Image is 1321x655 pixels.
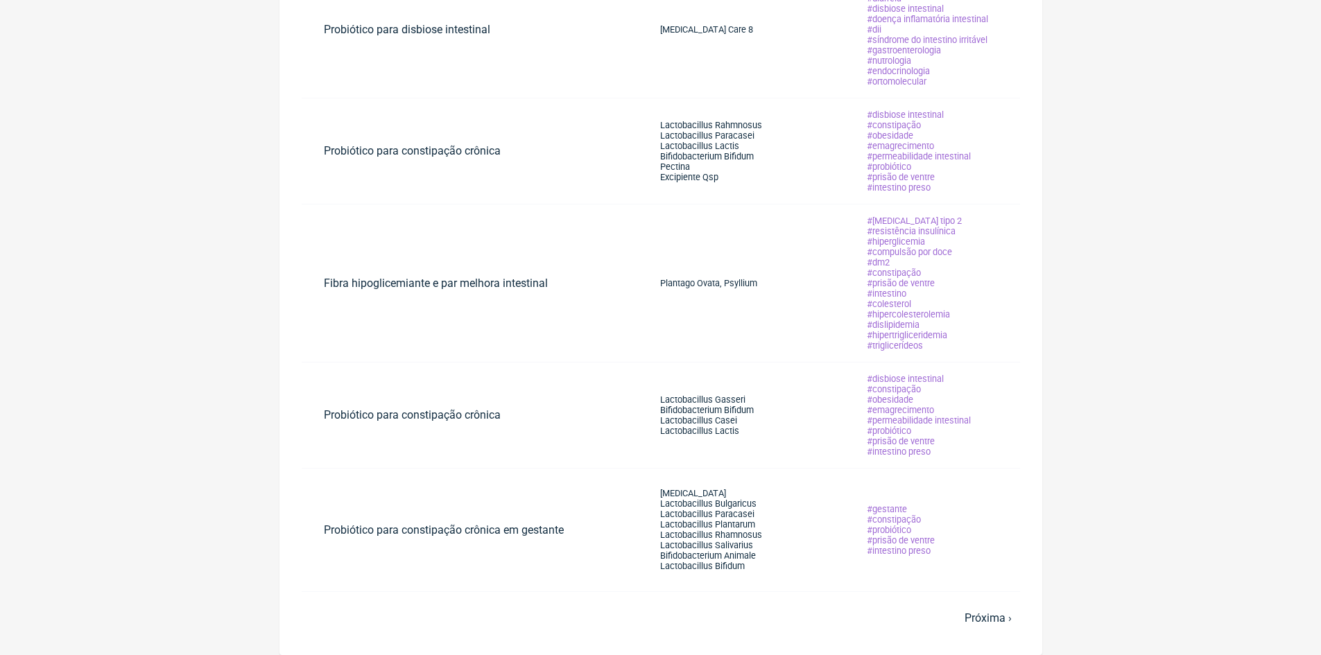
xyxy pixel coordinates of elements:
[866,320,921,330] span: dislipidemia
[866,216,963,226] span: [MEDICAL_DATA] tipo 2
[660,394,745,405] span: Lactobacillus Gasseri
[866,130,915,141] span: obesidade
[660,498,757,509] span: Lactobacillus Bulgaricus
[660,530,762,540] span: Lactobacillus Rhamnosus
[866,247,953,257] span: compulsão por doce
[844,493,958,567] a: gestante constipação probiótico prisão de ventre intestino preso
[302,265,570,301] a: Fibra hipoglicemiante e par melhora intestinal
[866,535,936,545] span: prisão de ventre
[866,374,945,384] span: disbiose intestinal
[866,394,915,405] span: obesidade
[866,446,932,457] span: intestino preso
[638,469,784,592] a: [MEDICAL_DATA] Lactobacillus Bulgaricus Lactobacillus Paracasei Lactobacillus Plantarum Lactobaci...
[866,66,931,76] span: endocrinologia
[866,426,913,436] span: probiótico
[866,288,908,299] span: intestino
[866,257,891,268] span: dm2
[866,55,913,66] span: nutrologia
[844,204,985,362] a: [MEDICAL_DATA] tipo 2 resistência insulínica hiperglicemia compulsão por doce dm2 constipação pri...
[866,436,936,446] span: prisão de ventre
[638,258,779,308] a: Plantago Ovata, Psyllium
[866,182,932,193] span: intestino preso
[866,525,913,535] span: probiótico
[660,130,754,141] span: Lactobacillus Paracasei
[660,426,739,436] span: Lactobacillus Lactis
[866,545,932,556] span: intestino preso
[660,161,690,172] span: Pectina
[660,141,739,151] span: Lactobacillus Lactis
[660,540,753,550] span: Lactobacillus Salivarius
[866,14,990,24] span: doença inflamatória intestinal
[866,405,935,415] span: emagrecimento
[866,236,926,247] span: hiperglicemia
[638,4,775,55] a: [MEDICAL_DATA] Care 8
[866,514,922,525] span: constipação
[866,415,972,426] span: permeabilidade intestinal
[965,611,1012,625] a: Próxima ›
[866,24,883,35] span: dii
[844,363,994,468] a: disbiose intestinal constipação obesidade emagrecimento permeabilidade intestinal probiótico pris...
[302,397,523,433] a: Probiótico para constipação crônica
[866,340,924,351] span: triglicerídeos
[866,172,936,182] span: prisão de ventre
[866,278,936,288] span: prisão de ventre
[660,415,737,426] span: Lactobacillus Casei
[302,12,512,47] a: Probiótico para disbiose intestinal
[660,509,754,519] span: Lactobacillus Paracasei
[660,519,755,530] span: Lactobacillus Plantarum
[638,374,776,456] a: Lactobacillus Gasseri Bifidobacterium Bifidum Lactobacillus Casei Lactobacillus Lactis
[302,512,586,548] a: Probiótico para constipação crônica em gestante
[866,120,922,130] span: constipação
[866,384,922,394] span: constipação
[866,330,949,340] span: hipertrigliceridemia
[660,405,754,415] span: Bifidobacterium Bifidum
[660,120,762,130] span: Lactobacillus Rahmnosus
[660,24,753,35] span: [MEDICAL_DATA] Care 8
[866,3,945,14] span: disbiose intestinal
[866,141,935,151] span: emagrecimento
[302,133,523,168] a: Probiótico para constipação crônica
[660,488,726,498] span: [MEDICAL_DATA]
[844,98,994,204] a: disbiose intestinal constipação obesidade emagrecimento permeabilidade intestinal probiótico pris...
[660,561,745,571] span: Lactobacillus Bifidum
[660,550,756,561] span: Bifidobacterium Animale
[866,161,913,172] span: probiótico
[866,151,972,161] span: permeabilidade intestinal
[866,226,957,236] span: resistência insulínica
[660,278,757,288] span: Plantago Ovata, Psyllium
[638,100,784,202] a: Lactobacillus Rahmnosus Lactobacillus Paracasei Lactobacillus Lactis Bifidobacterium Bifidum Pect...
[660,151,754,161] span: Bifidobacterium Bifidum
[866,35,989,45] span: síndrome do intestino irritável
[302,603,1020,633] nav: pager
[866,76,928,87] span: ortomolecular
[660,172,718,182] span: Excipiente Qsp
[866,110,945,120] span: disbiose intestinal
[866,45,942,55] span: gastroenterologia
[866,268,922,278] span: constipação
[866,309,951,320] span: hipercolesterolemia
[866,504,908,514] span: gestante
[866,299,913,309] span: colesterol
